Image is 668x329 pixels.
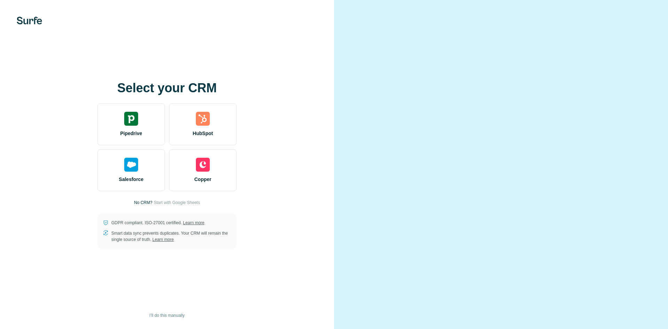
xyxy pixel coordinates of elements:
img: copper's logo [196,158,210,172]
a: Learn more [183,220,204,225]
button: I’ll do this manually [144,310,189,321]
span: HubSpot [193,130,213,137]
span: I’ll do this manually [149,312,184,319]
p: No CRM? [134,199,152,206]
h1: Select your CRM [97,81,237,95]
button: Start with Google Sheets [154,199,200,206]
span: Salesforce [119,176,144,183]
p: Smart data sync prevents duplicates. Your CRM will remain the single source of truth. [111,230,231,243]
span: Pipedrive [120,130,142,137]
img: pipedrive's logo [124,112,138,126]
a: Learn more [152,237,174,242]
p: GDPR compliant. ISO-27001 certified. [111,220,204,226]
img: salesforce's logo [124,158,138,172]
img: Surfe's logo [17,17,42,24]
img: hubspot's logo [196,112,210,126]
span: Copper [194,176,212,183]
